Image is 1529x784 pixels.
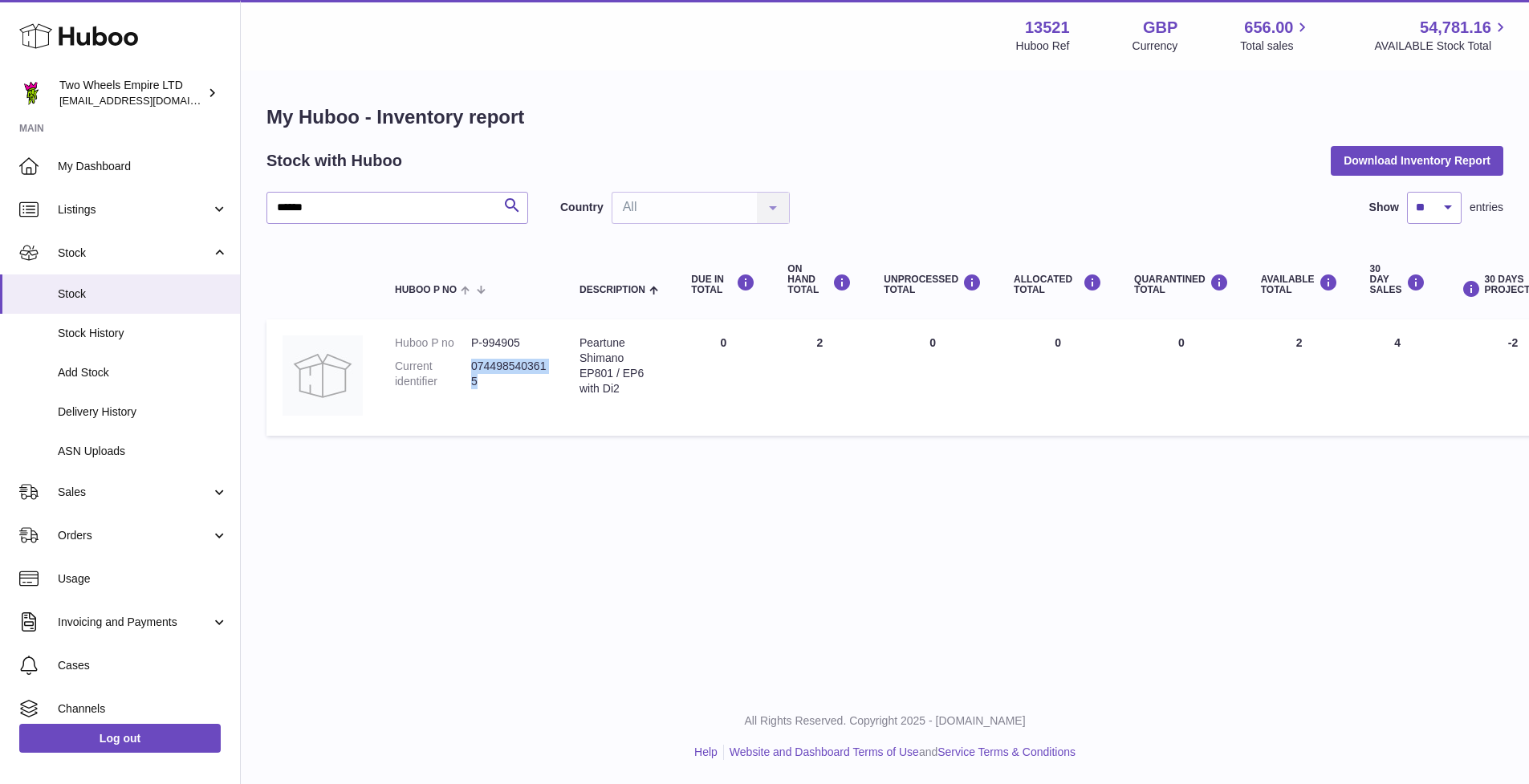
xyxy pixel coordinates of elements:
span: Add Stock [58,365,228,380]
span: Invoicing and Payments [58,615,211,630]
td: 2 [771,319,868,436]
span: AVAILABLE Stock Total [1374,39,1510,54]
span: Listings [58,202,211,217]
label: Country [560,200,604,215]
span: 656.00 [1244,17,1293,39]
dd: 0744985403615 [471,359,547,389]
img: justas@twowheelsempire.com [19,81,43,105]
td: 0 [868,319,998,436]
div: ON HAND Total [787,264,852,296]
span: Description [579,285,645,295]
p: All Rights Reserved. Copyright 2025 - [DOMAIN_NAME] [254,713,1516,729]
img: product image [283,335,363,416]
dt: Huboo P no [395,335,471,351]
button: Download Inventory Report [1331,146,1503,175]
a: 656.00 Total sales [1240,17,1311,54]
li: and [724,745,1076,760]
span: My Dashboard [58,159,228,174]
span: entries [1470,200,1503,215]
div: AVAILABLE Total [1261,274,1338,295]
span: Stock [58,286,228,302]
div: UNPROCESSED Total [884,274,982,295]
dd: P-994905 [471,335,547,351]
strong: GBP [1143,17,1177,39]
span: Stock History [58,326,228,341]
dt: Current identifier [395,359,471,389]
label: Show [1369,200,1399,215]
a: Log out [19,724,221,753]
a: Help [694,745,718,758]
a: Website and Dashboard Terms of Use [730,745,919,758]
a: 54,781.16 AVAILABLE Stock Total [1374,17,1510,54]
td: 4 [1354,319,1442,436]
span: 0 [1178,336,1185,349]
span: Delivery History [58,404,228,420]
a: Service Terms & Conditions [937,745,1076,758]
span: Total sales [1240,39,1311,54]
span: Channels [58,701,228,717]
strong: 13521 [1025,17,1070,39]
span: Orders [58,528,211,543]
span: [EMAIL_ADDRESS][DOMAIN_NAME] [59,94,236,107]
div: ALLOCATED Total [1014,274,1102,295]
span: Sales [58,485,211,500]
h1: My Huboo - Inventory report [266,104,1503,130]
td: 0 [675,319,771,436]
div: Currency [1133,39,1178,54]
div: QUARANTINED Total [1134,274,1229,295]
td: 2 [1245,319,1354,436]
div: Huboo Ref [1016,39,1070,54]
span: ASN Uploads [58,444,228,459]
td: 0 [998,319,1118,436]
span: Usage [58,571,228,587]
span: Cases [58,658,228,673]
div: Peartune Shimano EP801 / EP6 with Di2 [579,335,659,396]
div: DUE IN TOTAL [691,274,755,295]
div: 30 DAY SALES [1370,264,1425,296]
span: Huboo P no [395,285,457,295]
span: Stock [58,246,211,261]
div: Two Wheels Empire LTD [59,78,204,108]
h2: Stock with Huboo [266,150,402,172]
span: 54,781.16 [1420,17,1491,39]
